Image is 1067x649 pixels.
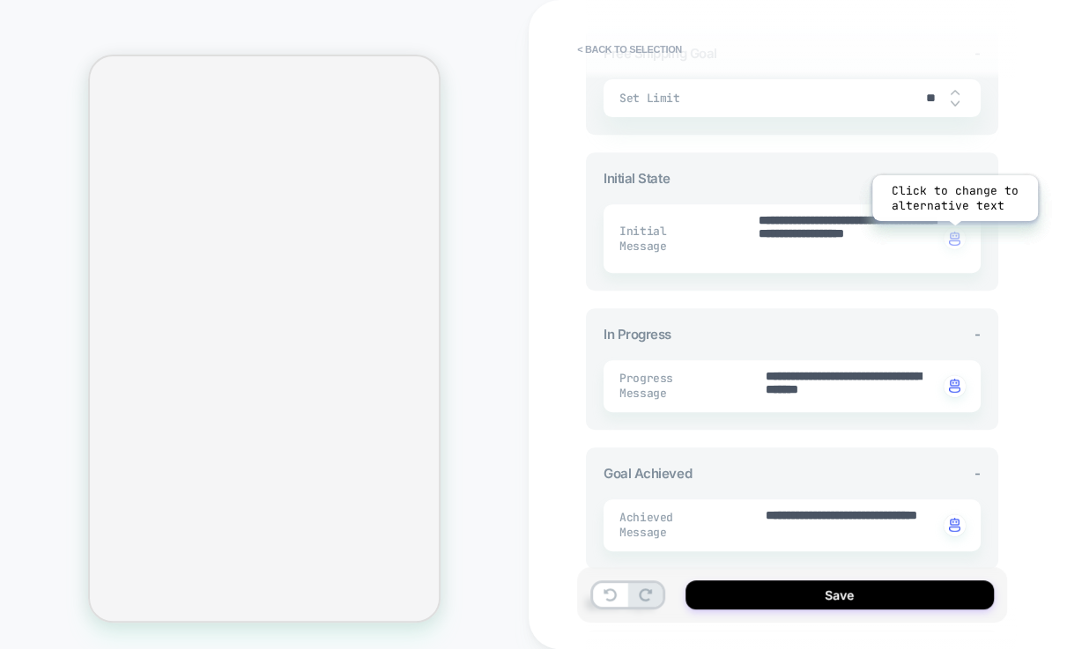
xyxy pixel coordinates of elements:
[604,170,670,187] span: Initial State
[949,518,960,532] img: edit with ai
[619,91,912,106] span: Set Limit
[951,89,960,96] img: up
[974,326,981,343] span: -
[619,224,717,254] span: Initial Message
[619,371,724,401] span: Progress Message
[685,580,994,609] button: Save
[604,465,692,482] span: Goal Achieved
[949,232,960,246] img: edit with ai
[619,510,724,540] span: Achieved Message
[951,100,960,107] img: down
[568,35,691,63] button: < Back to selection
[974,170,981,187] span: -
[949,379,960,393] img: edit with ai
[974,465,981,482] span: -
[604,326,671,343] span: In Progress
